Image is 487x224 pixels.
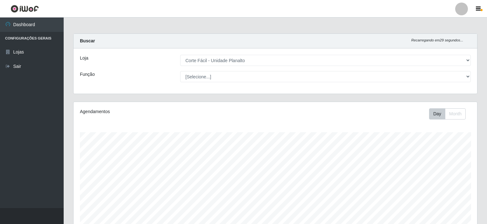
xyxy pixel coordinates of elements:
strong: Buscar [80,38,95,43]
img: CoreUI Logo [11,5,39,13]
div: First group [429,108,466,119]
button: Day [429,108,445,119]
i: Recarregando em 29 segundos... [411,38,463,42]
label: Função [80,71,95,78]
label: Loja [80,55,88,61]
button: Month [445,108,466,119]
div: Toolbar with button groups [429,108,471,119]
div: Agendamentos [80,108,237,115]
